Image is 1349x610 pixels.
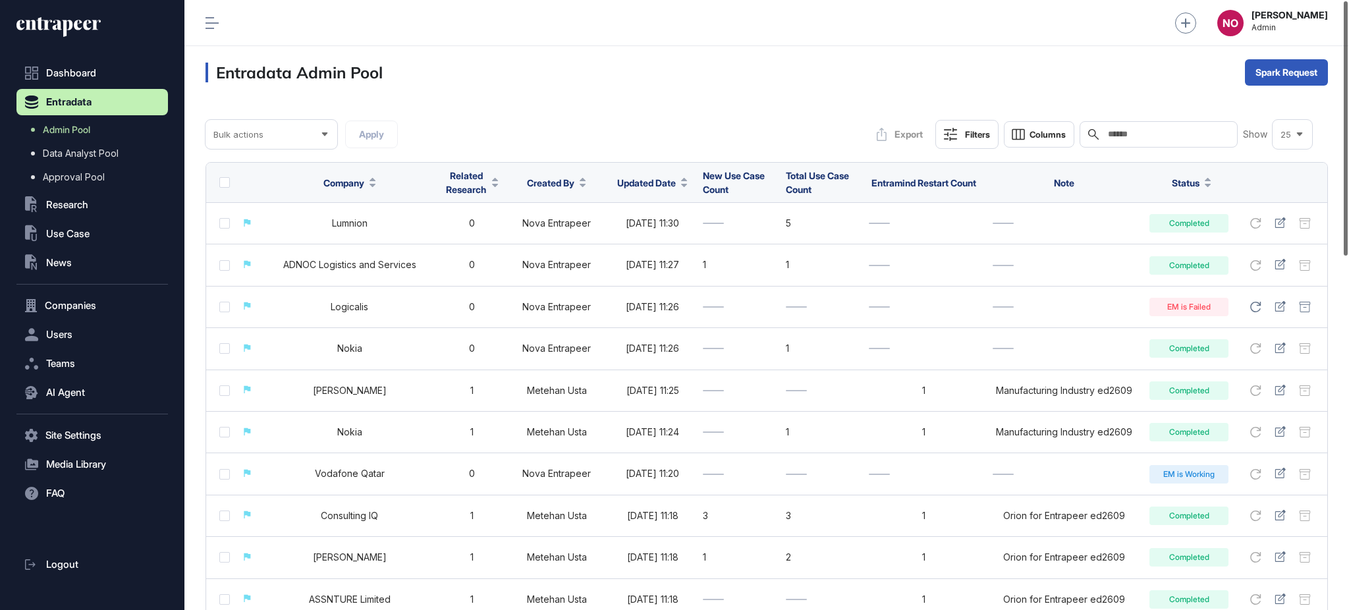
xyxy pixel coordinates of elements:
[615,302,690,312] div: [DATE] 11:26
[45,430,101,441] span: Site Settings
[213,130,263,140] span: Bulk actions
[527,510,587,521] a: Metehan Usta
[1149,590,1228,609] div: Completed
[1245,59,1328,86] button: Spark Request
[615,343,690,354] div: [DATE] 11:26
[16,480,168,507] button: FAQ
[313,551,387,563] a: [PERSON_NAME]
[16,321,168,348] button: Users
[527,594,587,605] a: Metehan Usta
[527,385,587,396] a: Metehan Usta
[786,343,856,354] div: 1
[615,218,690,229] div: [DATE] 11:30
[869,427,979,437] div: 1
[869,552,979,563] div: 1
[23,118,168,142] a: Admin Pool
[446,594,499,605] div: 1
[46,488,65,499] span: FAQ
[786,511,856,521] div: 3
[1149,548,1228,567] div: Completed
[206,63,383,82] h3: Entradata Admin Pool
[46,329,72,340] span: Users
[332,217,368,229] a: Lumnion
[1149,507,1228,525] div: Completed
[331,301,368,312] a: Logicalis
[1172,176,1199,190] span: Status
[1217,10,1244,36] button: NO
[522,343,591,354] a: Nova Entrapeer
[46,68,96,78] span: Dashboard
[522,217,591,229] a: Nova Entrapeer
[993,511,1136,521] div: Orion for Entrapeer ed2609
[446,218,499,229] div: 0
[16,422,168,449] button: Site Settings
[786,218,856,229] div: 5
[703,260,773,270] div: 1
[1149,465,1228,484] div: EM is Working
[46,459,106,470] span: Media Library
[323,176,376,190] button: Company
[46,559,78,570] span: Logout
[615,260,690,270] div: [DATE] 11:27
[615,385,690,396] div: [DATE] 11:25
[16,292,168,319] button: Companies
[43,172,105,182] span: Approval Pool
[615,427,690,437] div: [DATE] 11:24
[1149,298,1228,316] div: EM is Failed
[615,468,690,479] div: [DATE] 11:20
[869,511,979,521] div: 1
[703,552,773,563] div: 1
[993,427,1136,437] div: Manufacturing Industry ed2609
[446,343,499,354] div: 0
[527,426,587,437] a: Metehan Usta
[615,511,690,521] div: [DATE] 11:18
[1252,10,1328,20] strong: [PERSON_NAME]
[615,552,690,563] div: [DATE] 11:18
[16,350,168,377] button: Teams
[522,468,591,479] a: Nova Entrapeer
[1004,121,1074,148] button: Columns
[23,142,168,165] a: Data Analyst Pool
[321,510,378,521] a: Consulting IQ
[16,221,168,247] button: Use Case
[446,385,499,396] div: 1
[16,60,168,86] a: Dashboard
[871,177,976,188] span: Entramind Restart Count
[46,358,75,369] span: Teams
[46,200,88,210] span: Research
[16,551,168,578] a: Logout
[337,343,362,354] a: Nokia
[1280,130,1291,140] span: 25
[527,176,586,190] button: Created By
[46,387,85,398] span: AI Agent
[446,511,499,521] div: 1
[43,148,119,159] span: Data Analyst Pool
[1149,214,1228,233] div: Completed
[16,89,168,115] button: Entradata
[786,260,856,270] div: 1
[1172,176,1211,190] button: Status
[965,129,990,140] div: Filters
[46,258,72,268] span: News
[446,169,499,196] button: Related Research
[43,125,90,135] span: Admin Pool
[1243,129,1267,140] span: Show
[446,468,499,479] div: 0
[935,120,999,149] button: Filters
[446,260,499,270] div: 0
[1149,423,1228,441] div: Completed
[46,229,90,239] span: Use Case
[323,176,364,190] span: Company
[16,192,168,218] button: Research
[446,427,499,437] div: 1
[309,594,391,605] a: ASSNTURE Limited
[527,551,587,563] a: Metehan Usta
[786,427,856,437] div: 1
[522,259,591,270] a: Nova Entrapeer
[16,379,168,406] button: AI Agent
[786,170,849,195] span: Total Use Case Count
[1030,130,1066,140] span: Columns
[617,176,676,190] span: Updated Date
[283,259,416,270] a: ADNOC Logistics and Services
